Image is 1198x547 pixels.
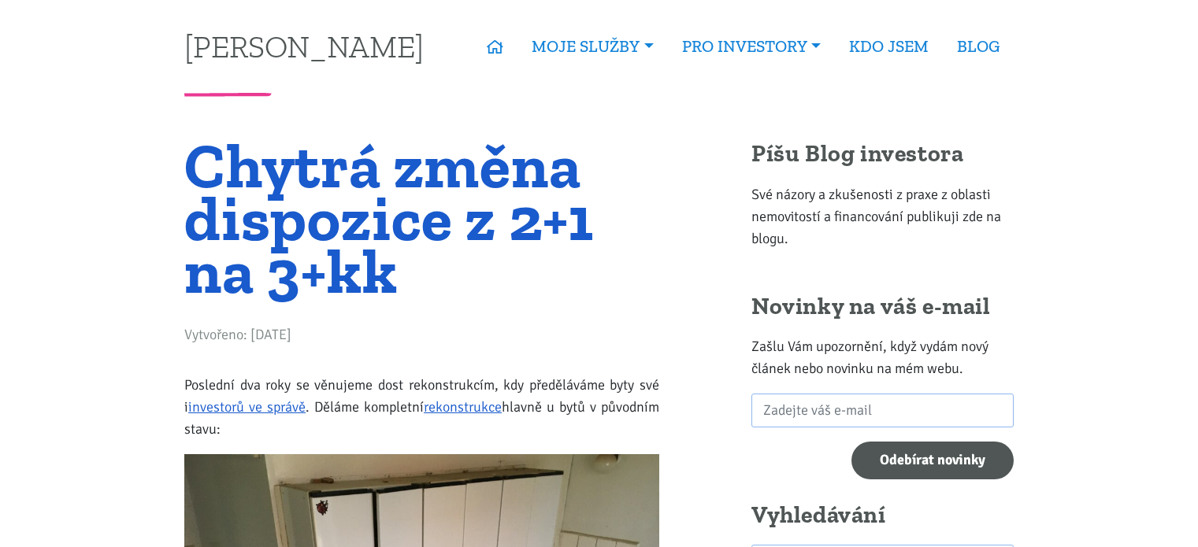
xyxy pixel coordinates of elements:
[424,398,502,416] a: rekonstrukce
[851,442,1014,480] input: Odebírat novinky
[751,183,1014,249] p: Své názory a zkušenosti z praxe z oblasti nemovitostí a financování publikuji zde na blogu.
[184,374,659,440] p: Poslední dva roky se věnujeme dost rekonstrukcím, kdy předěláváme byty své i . Děláme kompletní h...
[184,323,659,353] div: Vytvořeno: [DATE]
[751,335,1014,379] p: Zašlu Vám upozornění, když vydám nový článek nebo novinku na mém webu.
[751,292,1014,322] h2: Novinky na váš e-mail
[751,394,1014,427] input: Zadejte váš e-mail
[835,28,943,65] a: KDO JSEM
[184,139,659,298] h1: Chytrá změna dispozice z 2+1 na 3+kk
[751,139,1014,169] h2: Píšu Blog investora
[668,28,835,65] a: PRO INVESTORY
[751,501,1014,530] h2: Vyhledávání
[517,28,667,65] a: MOJE SLUŽBY
[943,28,1014,65] a: BLOG
[188,398,306,416] a: investorů ve správě
[184,31,424,61] a: [PERSON_NAME]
